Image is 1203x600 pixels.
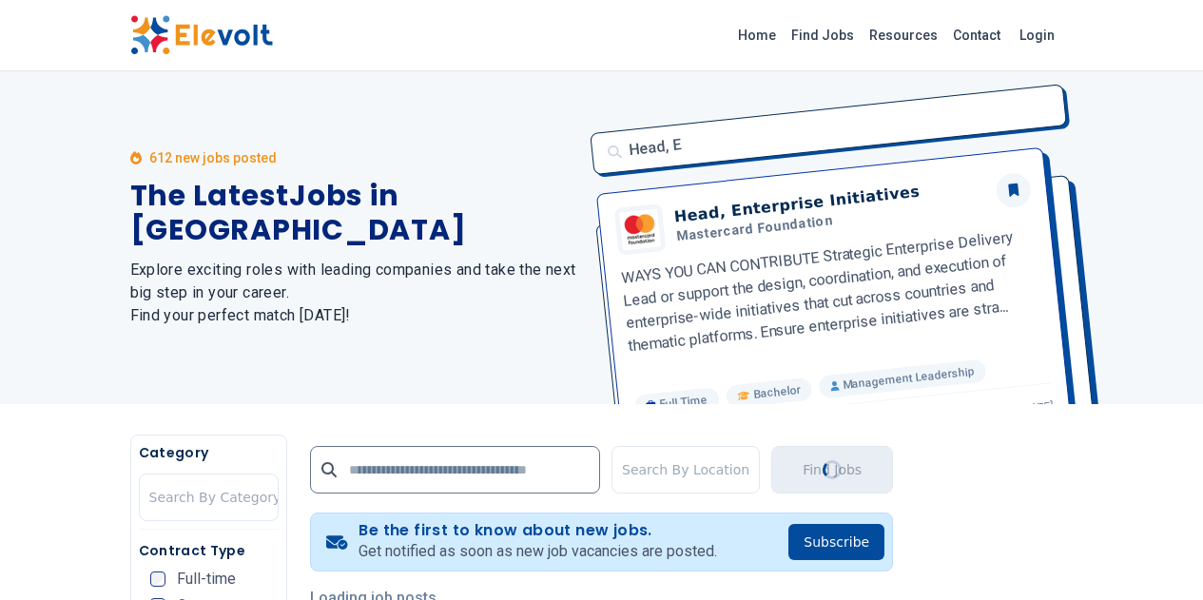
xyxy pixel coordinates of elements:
[730,20,784,50] a: Home
[130,15,273,55] img: Elevolt
[862,20,945,50] a: Resources
[821,458,844,482] div: Loading...
[1008,16,1066,54] a: Login
[149,148,277,167] p: 612 new jobs posted
[359,540,717,563] p: Get notified as soon as new job vacancies are posted.
[130,179,579,247] h1: The Latest Jobs in [GEOGRAPHIC_DATA]
[359,521,717,540] h4: Be the first to know about new jobs.
[139,443,279,462] h5: Category
[177,571,236,587] span: Full-time
[150,571,165,587] input: Full-time
[945,20,1008,50] a: Contact
[130,259,579,327] h2: Explore exciting roles with leading companies and take the next big step in your career. Find you...
[139,541,279,560] h5: Contract Type
[788,524,884,560] button: Subscribe
[771,446,893,494] button: Find JobsLoading...
[784,20,862,50] a: Find Jobs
